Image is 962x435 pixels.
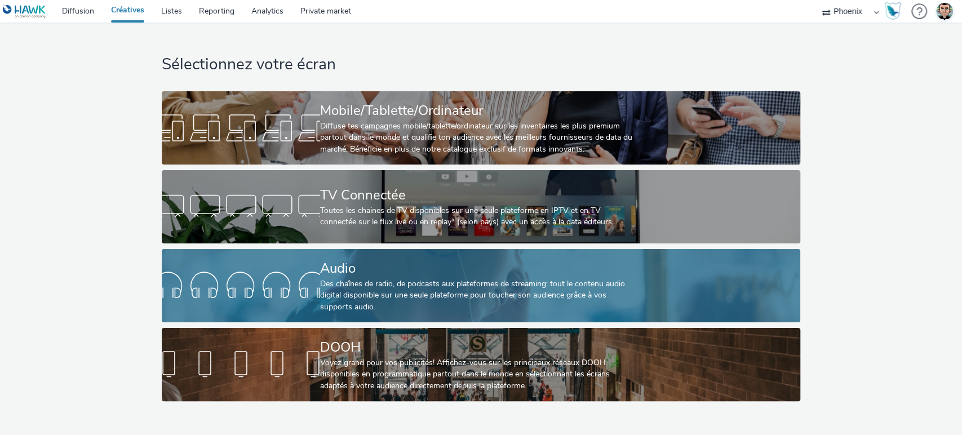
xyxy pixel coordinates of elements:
[162,54,800,76] h1: Sélectionnez votre écran
[320,338,637,357] div: DOOH
[884,2,901,20] img: Hawk Academy
[320,101,637,121] div: Mobile/Tablette/Ordinateur
[320,121,637,155] div: Diffuse tes campagnes mobile/tablette/ordinateur sur les inventaires les plus premium partout dan...
[320,185,637,205] div: TV Connectée
[320,357,637,392] div: Voyez grand pour vos publicités! Affichez-vous sur les principaux réseaux DOOH disponibles en pro...
[162,328,800,401] a: DOOHVoyez grand pour vos publicités! Affichez-vous sur les principaux réseaux DOOH disponibles en...
[884,2,906,20] a: Hawk Academy
[162,249,800,322] a: AudioDes chaînes de radio, de podcasts aux plateformes de streaming: tout le contenu audio digita...
[162,170,800,243] a: TV ConnectéeToutes les chaines de TV disponibles sur une seule plateforme en IPTV et en TV connec...
[320,205,637,228] div: Toutes les chaines de TV disponibles sur une seule plateforme en IPTV et en TV connectée sur le f...
[3,5,46,19] img: undefined Logo
[320,259,637,278] div: Audio
[320,278,637,313] div: Des chaînes de radio, de podcasts aux plateformes de streaming: tout le contenu audio digital dis...
[936,3,953,20] img: Thibaut CAVET
[162,91,800,165] a: Mobile/Tablette/OrdinateurDiffuse tes campagnes mobile/tablette/ordinateur sur les inventaires le...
